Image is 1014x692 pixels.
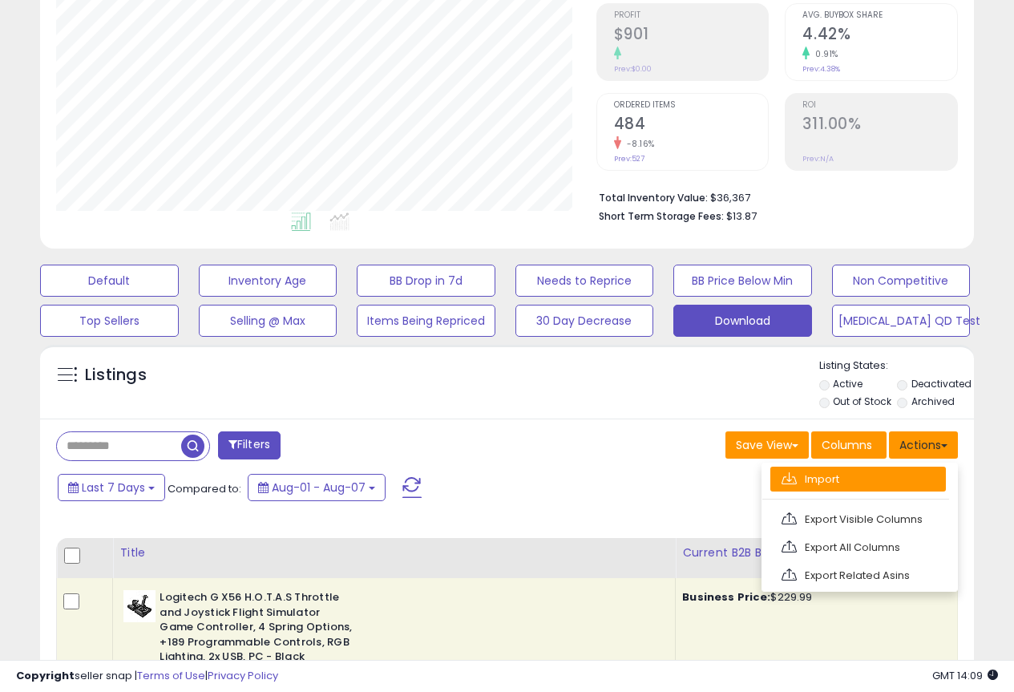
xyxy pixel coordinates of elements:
[16,668,75,683] strong: Copyright
[82,480,145,496] span: Last 7 Days
[614,115,769,136] h2: 484
[515,265,654,297] button: Needs to Reprice
[682,544,951,561] div: Current B2B Buybox Price
[248,474,386,501] button: Aug-01 - Aug-07
[911,377,972,391] label: Deactivated
[614,11,769,20] span: Profit
[208,668,278,683] a: Privacy Policy
[802,25,957,47] h2: 4.42%
[614,25,769,47] h2: $901
[802,64,840,74] small: Prev: 4.38%
[160,590,354,669] b: Logitech G X56 H.O.T.A.S Throttle and Joystick Flight Simulator Game Controller, 4 Spring Options...
[40,265,179,297] button: Default
[810,48,838,60] small: 0.91%
[199,265,337,297] button: Inventory Age
[599,187,946,206] li: $36,367
[673,265,812,297] button: BB Price Below Min
[119,544,669,561] div: Title
[770,507,946,532] a: Export Visible Columns
[16,669,278,684] div: seller snap | |
[819,358,974,374] p: Listing States:
[199,305,337,337] button: Selling @ Max
[811,431,887,459] button: Columns
[614,154,644,164] small: Prev: 527
[833,377,863,391] label: Active
[682,590,945,605] div: $229.99
[832,305,971,337] button: [MEDICAL_DATA] QD Test
[40,305,179,337] button: Top Sellers
[614,64,652,74] small: Prev: $0.00
[822,437,872,453] span: Columns
[802,101,957,110] span: ROI
[357,265,495,297] button: BB Drop in 7d
[802,11,957,20] span: Avg. Buybox Share
[770,467,946,492] a: Import
[932,668,998,683] span: 2025-08-15 14:09 GMT
[85,364,147,386] h5: Listings
[599,191,708,204] b: Total Inventory Value:
[515,305,654,337] button: 30 Day Decrease
[673,305,812,337] button: Download
[218,431,281,459] button: Filters
[770,563,946,588] a: Export Related Asins
[621,138,655,150] small: -8.16%
[58,474,165,501] button: Last 7 Days
[272,480,366,496] span: Aug-01 - Aug-07
[599,209,724,223] b: Short Term Storage Fees:
[911,395,955,408] label: Archived
[168,481,241,496] span: Compared to:
[889,431,958,459] button: Actions
[802,115,957,136] h2: 311.00%
[614,101,769,110] span: Ordered Items
[123,590,156,622] img: 31Rgs8eOeGL._SL40_.jpg
[357,305,495,337] button: Items Being Repriced
[770,535,946,560] a: Export All Columns
[725,431,809,459] button: Save View
[833,395,891,408] label: Out of Stock
[726,208,757,224] span: $13.87
[832,265,971,297] button: Non Competitive
[137,668,205,683] a: Terms of Use
[682,589,770,605] b: Business Price:
[802,154,834,164] small: Prev: N/A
